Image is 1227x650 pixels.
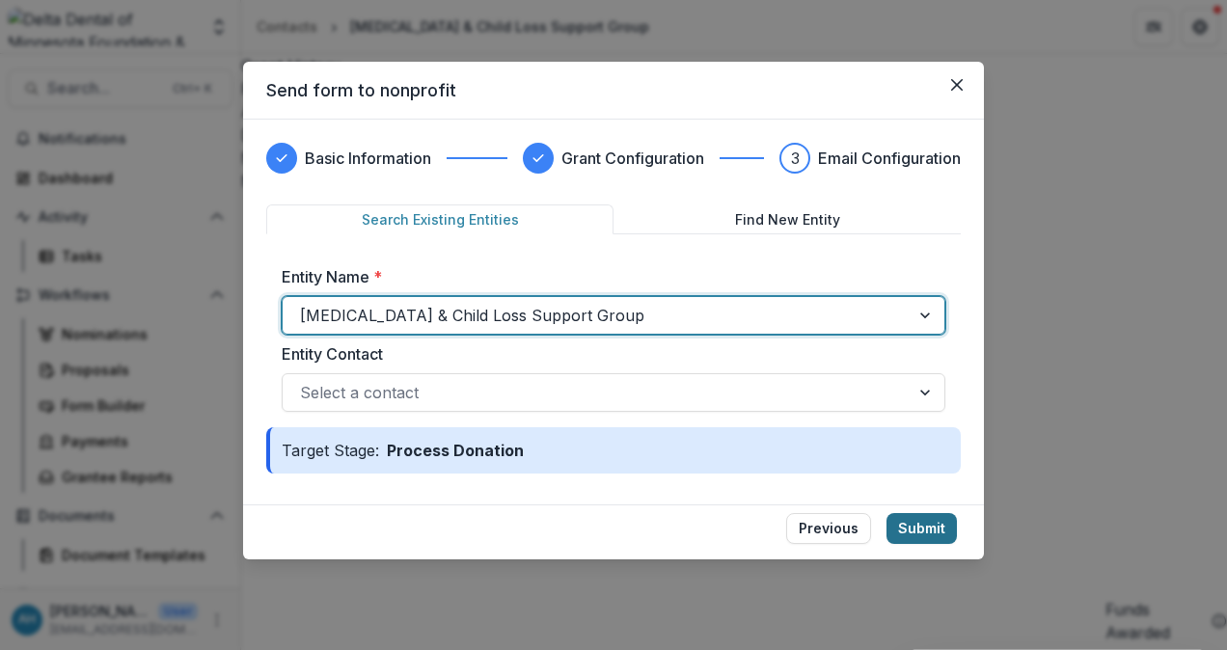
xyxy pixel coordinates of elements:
[266,143,961,174] div: Progress
[613,204,961,234] button: Find New Entity
[941,69,972,100] button: Close
[266,204,613,234] button: Search Existing Entities
[282,342,934,366] label: Entity Contact
[786,513,871,544] button: Previous
[379,439,532,462] p: Process Donation
[266,427,961,474] div: Target Stage:
[282,265,934,288] label: Entity Name
[243,62,984,120] header: Send form to nonprofit
[561,147,704,170] h3: Grant Configuration
[886,513,957,544] button: Submit
[791,147,800,170] div: 3
[305,147,431,170] h3: Basic Information
[818,147,961,170] h3: Email Configuration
